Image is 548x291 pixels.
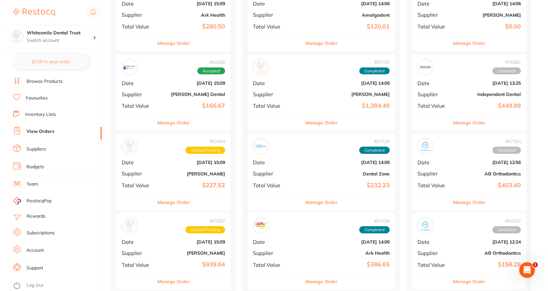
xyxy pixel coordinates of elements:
span: # 87028 [359,218,390,224]
img: Restocq Logo [13,9,55,16]
span: Date [253,1,297,7]
b: $166.67 [160,102,225,109]
img: Erskine Dental [123,61,136,73]
b: [PERSON_NAME] Dental [160,92,225,97]
span: Supplier [253,91,297,97]
span: Cancelled [492,226,521,233]
span: Supplier [417,12,450,18]
b: $449.99 [455,102,521,109]
a: Restocq Logo [13,5,55,20]
b: Amalgadent [302,12,390,18]
a: Budgets [27,164,44,170]
span: Total Value [417,262,450,268]
span: Total Value [253,262,297,268]
b: [DATE] 14:06 [455,1,521,6]
b: Ark Health [160,12,225,18]
b: $403.40 [455,182,521,189]
span: Supplier [253,250,297,256]
span: Supplier [253,12,297,18]
a: Team [27,181,38,188]
div: Adam Dental#91582Upload PendingDate[DATE] 15:09Supplier[PERSON_NAME]Total Value$939.64Manage Order [116,213,230,290]
a: Rewards [27,213,45,220]
button: Manage Order [305,274,338,289]
a: Support [27,265,43,271]
b: [DATE] 14:06 [302,160,390,165]
span: Supplier [122,91,154,97]
p: Switch account [27,37,93,44]
a: Browse Products [27,78,63,85]
b: [DATE] 15:09 [160,239,225,245]
span: Date [253,159,297,165]
b: AB Orthodontics [455,171,521,176]
button: Manage Order [157,194,190,210]
div: Erskine Dental#91585AcceptedDate[DATE] 15:09Supplier[PERSON_NAME] DentalTotal Value$166.67Manage ... [116,54,230,131]
button: Manage Order [157,35,190,51]
span: Date [122,239,154,245]
img: AB Orthodontics [419,140,432,153]
span: Total Value [122,24,154,29]
b: [DATE] 14:06 [302,1,390,6]
b: $120.01 [302,23,390,30]
span: # 64302 [492,218,521,224]
a: Favourites [26,95,48,101]
img: AB Orthodontics [419,220,432,232]
b: $232.23 [302,182,390,189]
img: Independent Dental [419,61,432,73]
span: Date [253,239,297,245]
span: Date [122,80,154,86]
span: Date [417,80,450,86]
b: [DATE] 15:09 [160,1,225,6]
span: Upload Pending [186,226,225,233]
iframe: Intercom live chat [519,262,535,278]
span: Supplier [122,12,154,18]
b: [DATE] 12:56 [455,160,521,165]
a: Inventory Lists [25,111,56,118]
img: Henry Schein Halas [255,61,267,73]
h4: Whitesmile Dental Trust [27,30,93,36]
img: Adam Dental [123,220,136,232]
b: $386.65 [302,261,390,268]
span: Supplier [417,171,450,176]
span: Completed [359,67,390,75]
b: [DATE] 15:09 [160,160,225,165]
span: 1 [533,262,538,267]
span: Completed [359,147,390,154]
button: Manage Order [453,115,486,131]
span: Completed [359,226,390,233]
b: [DATE] 14:06 [302,81,390,86]
b: [DATE] 15:09 [160,81,225,86]
span: Total Value [253,182,297,188]
span: Total Value [253,24,297,29]
span: Total Value [122,262,154,268]
img: Henry Schein Halas [123,140,136,153]
span: Date [122,1,154,7]
span: Total Value [417,24,450,29]
button: Log Out [13,281,100,291]
span: Total Value [417,103,450,109]
span: Supplier [122,250,154,256]
img: Ark Health [255,220,267,232]
a: Account [27,247,44,254]
b: $280.50 [160,23,225,30]
span: Total Value [417,182,450,188]
span: Supplier [253,171,297,176]
b: [DATE] 13:25 [455,81,521,86]
b: $939.64 [160,261,225,268]
span: Total Value [122,103,154,109]
button: Manage Order [453,194,486,210]
span: Date [417,239,450,245]
b: [PERSON_NAME] [302,92,390,97]
button: Manage Order [157,274,190,289]
span: # 91585 [197,60,225,65]
b: $158.29 [455,261,521,268]
span: Accepted [197,67,225,75]
b: [DATE] 14:06 [302,239,390,245]
div: Henry Schein Halas#91584Upload PendingDate[DATE] 15:09Supplier[PERSON_NAME]Total Value$227.52Mana... [116,133,230,210]
span: # 67304 [492,139,521,144]
span: Total Value [253,103,297,109]
b: [PERSON_NAME] [160,250,225,256]
b: [PERSON_NAME] [455,12,521,18]
b: $0.00 [455,23,521,30]
b: $227.52 [160,182,225,189]
img: Whitesmile Dental Trust [10,30,23,43]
